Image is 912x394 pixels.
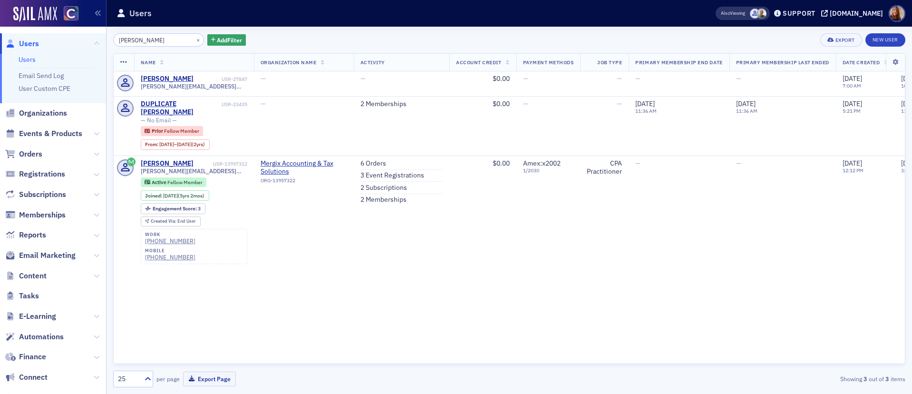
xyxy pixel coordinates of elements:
[141,126,204,136] div: Prior: Prior: Fellow Member
[19,210,66,220] span: Memberships
[261,99,266,108] span: —
[19,250,76,261] span: Email Marketing
[5,230,46,240] a: Reports
[360,196,407,204] a: 2 Memberships
[830,9,883,18] div: [DOMAIN_NAME]
[183,372,236,386] button: Export Page
[360,171,424,180] a: 3 Event Registrations
[151,218,177,224] span: Created Via :
[523,159,561,167] span: Amex : x2002
[617,74,622,83] span: —
[145,179,202,185] a: Active Fellow Member
[19,372,48,383] span: Connect
[843,99,862,108] span: [DATE]
[164,128,199,134] span: Fellow Member
[141,117,177,124] span: — No Email —
[64,6,78,21] img: SailAMX
[145,193,163,199] span: Joined :
[153,206,201,211] div: 3
[523,74,528,83] span: —
[156,374,180,383] label: per page
[843,108,861,114] time: 5:21 PM
[13,7,57,22] img: SailAMX
[736,108,757,114] time: 11:36 AM
[141,75,194,83] a: [PERSON_NAME]
[141,139,210,150] div: From: 2020-07-02 00:00:00
[141,159,194,168] a: [PERSON_NAME]
[261,74,266,83] span: —
[865,33,905,47] a: New User
[195,161,247,167] div: USR-13957312
[5,311,56,322] a: E-Learning
[843,74,862,83] span: [DATE]
[177,141,192,148] span: [DATE]
[5,250,76,261] a: Email Marketing
[360,184,407,192] a: 2 Subscriptions
[19,149,42,159] span: Orders
[721,10,745,17] span: Viewing
[360,100,407,108] a: 2 Memberships
[163,193,204,199] div: (5yrs 2mos)
[159,141,174,148] span: [DATE]
[736,99,756,108] span: [DATE]
[862,374,869,383] strong: 3
[57,6,78,22] a: View Homepage
[217,36,242,44] span: Add Filter
[523,59,574,66] span: Payment Methods
[843,159,862,167] span: [DATE]
[19,230,46,240] span: Reports
[113,33,204,47] input: Search…
[5,332,64,342] a: Automations
[5,271,47,281] a: Content
[145,254,195,261] a: [PHONE_NUMBER]
[159,141,205,148] div: – (2yrs)
[167,179,203,186] span: Fellow Member
[145,232,195,237] div: work
[635,74,640,83] span: —
[5,128,82,139] a: Events & Products
[141,59,156,66] span: Name
[587,159,622,176] div: CPA Practitioner
[19,311,56,322] span: E-Learning
[597,59,622,66] span: Job Type
[19,332,64,342] span: Automations
[821,10,886,17] button: [DOMAIN_NAME]
[19,39,39,49] span: Users
[19,84,70,93] a: User Custom CPE
[5,108,67,118] a: Organizations
[145,237,195,245] div: [PHONE_NUMBER]
[19,169,65,179] span: Registrations
[5,291,39,301] a: Tasks
[19,55,36,64] a: Users
[261,159,347,176] a: Mergix Accounting & Tax Solutions
[152,128,164,134] span: Prior
[153,205,198,212] span: Engagement Score :
[889,5,905,22] span: Profile
[721,10,730,16] div: Also
[19,291,39,301] span: Tasks
[19,271,47,281] span: Content
[141,100,220,117] a: DUPLICATE [PERSON_NAME]
[360,159,386,168] a: 6 Orders
[493,159,510,167] span: $0.00
[5,149,42,159] a: Orders
[736,59,829,66] span: Primary Membership Last Ended
[141,190,209,201] div: Joined: 2020-07-02 00:00:00
[5,169,65,179] a: Registrations
[648,374,905,383] div: Showing out of items
[635,99,655,108] span: [DATE]
[145,128,199,134] a: Prior Fellow Member
[5,352,46,362] a: Finance
[222,101,247,108] div: USR-23435
[843,167,863,174] time: 12:12 PM
[523,167,574,174] span: 1 / 2030
[118,374,139,384] div: 25
[884,374,891,383] strong: 3
[360,59,385,66] span: Activity
[141,167,247,175] span: [PERSON_NAME][EMAIL_ADDRESS][DOMAIN_NAME]
[5,210,66,220] a: Memberships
